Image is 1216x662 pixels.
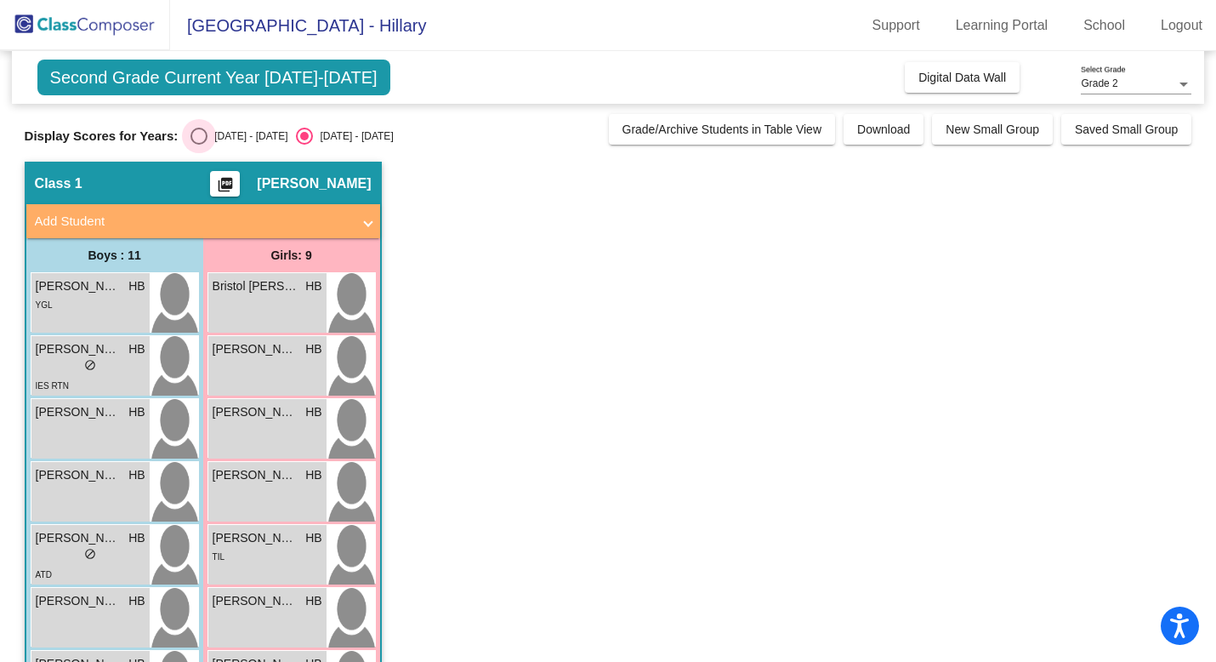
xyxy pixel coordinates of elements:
mat-expansion-panel-header: Add Student [26,204,380,238]
span: [PERSON_NAME] [36,277,121,295]
span: Class 1 [35,175,82,192]
span: do_not_disturb_alt [84,359,96,371]
a: Logout [1147,12,1216,39]
a: School [1070,12,1139,39]
button: Digital Data Wall [905,62,1020,93]
span: [PERSON_NAME] [PERSON_NAME] [36,592,121,610]
span: [PERSON_NAME] [213,403,298,421]
button: Download [844,114,923,145]
span: HB [305,592,321,610]
span: [PERSON_NAME] [36,403,121,421]
span: [PERSON_NAME] [257,175,371,192]
span: New Small Group [946,123,1039,136]
span: HB [305,340,321,358]
span: HB [128,340,145,358]
span: [PERSON_NAME] [213,529,298,547]
div: Boys : 11 [26,238,203,272]
span: [PERSON_NAME] [PERSON_NAME] [213,340,298,358]
span: HB [128,592,145,610]
span: IES RTN [36,381,69,391]
span: HB [128,529,145,547]
span: HB [305,403,321,421]
button: Print Students Details [210,171,240,197]
mat-radio-group: Select an option [190,128,393,145]
span: HB [128,466,145,484]
span: HB [305,466,321,484]
div: Girls: 9 [203,238,380,272]
mat-panel-title: Add Student [35,212,351,231]
span: Saved Small Group [1075,123,1178,136]
button: Saved Small Group [1061,114,1191,145]
span: HB [128,403,145,421]
a: Support [859,12,934,39]
span: [PERSON_NAME] [36,466,121,484]
span: [PERSON_NAME] [213,466,298,484]
span: [PERSON_NAME] [213,592,298,610]
span: [GEOGRAPHIC_DATA] - Hillary [170,12,427,39]
span: HB [305,529,321,547]
span: Bristol [PERSON_NAME] [213,277,298,295]
span: YGL [36,300,53,310]
span: Display Scores for Years: [25,128,179,144]
span: HB [305,277,321,295]
div: [DATE] - [DATE] [313,128,393,144]
span: Download [857,123,910,136]
span: [PERSON_NAME] [36,340,121,358]
div: [DATE] - [DATE] [207,128,287,144]
span: Grade/Archive Students in Table View [622,123,822,136]
span: ATD [36,570,52,579]
span: TIL [213,552,224,562]
button: Grade/Archive Students in Table View [609,114,836,145]
button: New Small Group [932,114,1053,145]
mat-icon: picture_as_pdf [215,176,236,200]
span: Second Grade Current Year [DATE]-[DATE] [37,60,390,95]
span: Digital Data Wall [918,71,1006,84]
span: HB [128,277,145,295]
span: Grade 2 [1081,77,1117,89]
a: Learning Portal [942,12,1062,39]
span: do_not_disturb_alt [84,548,96,560]
span: [PERSON_NAME] [36,529,121,547]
